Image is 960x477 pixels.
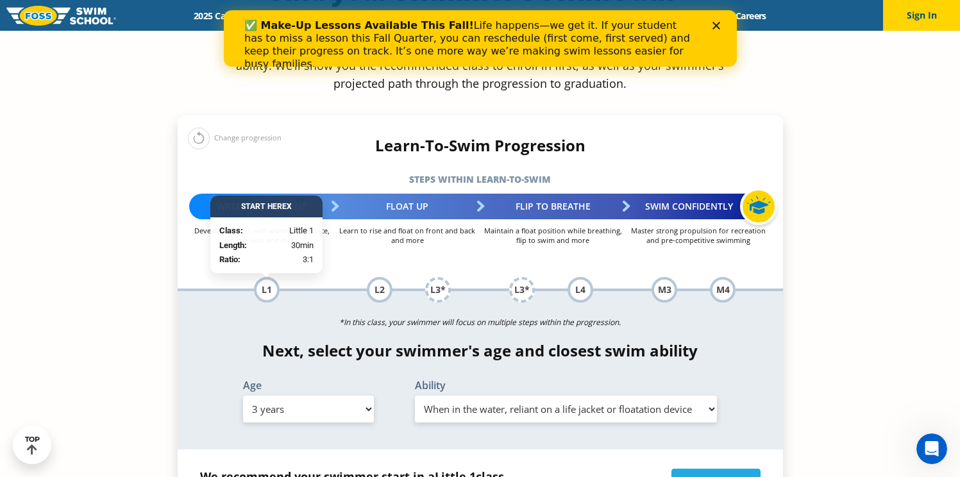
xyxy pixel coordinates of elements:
a: Swim Like [PERSON_NAME] [548,10,684,22]
div: L4 [568,277,593,303]
div: Water Adjustment [189,194,335,219]
div: Swim Confidently [626,194,771,219]
h5: Steps within Learn-to-Swim [178,171,783,188]
span: X [287,202,292,211]
a: About [PERSON_NAME] [429,10,548,22]
div: Life happens—we get it. If your student has to miss a lesson this Fall Quarter, you can reschedul... [21,9,472,60]
a: Swim Path® Program [317,10,429,22]
h4: Next, select your swimmer's age and closest swim ability [178,342,783,360]
iframe: Intercom live chat banner [224,10,737,67]
div: Flip to Breathe [480,194,626,219]
b: ✅ Make-Up Lessons Available This Fall! [21,9,250,21]
a: Blog [684,10,724,22]
a: 2025 Calendar [183,10,263,22]
p: Learn to rise and float on front and back and more [335,226,480,245]
div: TOP [25,435,40,455]
iframe: Intercom live chat [916,433,947,464]
div: M4 [710,277,736,303]
div: L2 [367,277,392,303]
div: Change progression [188,127,282,149]
label: Age [243,380,374,390]
p: Maintain a float position while breathing, flip to swim and more [480,226,626,245]
img: FOSS Swim School Logo [6,6,116,26]
p: *In this class, your swimmer will focus on multiple steps within the progression. [178,314,783,331]
label: Ability [415,380,718,390]
div: L1 [254,277,280,303]
span: 30min [291,239,314,252]
a: Schools [263,10,317,22]
div: Close [489,12,501,19]
span: Little 1 [289,224,314,237]
p: Master strong propulsion for recreation and pre-competitive swimming [626,226,771,245]
strong: Length: [219,240,247,250]
strong: Ratio: [219,255,240,264]
div: Start Here [210,196,323,217]
p: Develop comfort with water on the face, submersion and more [189,226,335,245]
strong: Class: [219,226,243,235]
div: Float Up [335,194,480,219]
div: M3 [652,277,677,303]
h4: Learn-To-Swim Progression [178,137,783,155]
a: Careers [724,10,777,22]
span: 3:1 [303,253,314,266]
